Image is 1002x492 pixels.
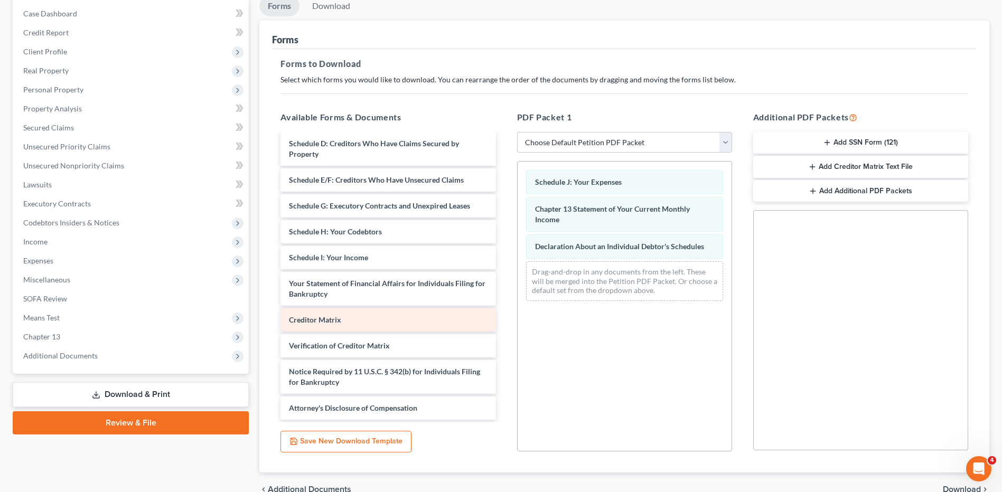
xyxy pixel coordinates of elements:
span: Miscellaneous [23,275,70,284]
span: Notice Required by 11 U.S.C. § 342(b) for Individuals Filing for Bankruptcy [289,367,480,386]
span: Case Dashboard [23,9,77,18]
button: Add Additional PDF Packets [753,180,968,202]
a: Secured Claims [15,118,249,137]
span: Declaration About an Individual Debtor's Schedules [535,242,704,251]
span: Real Property [23,66,69,75]
a: Download & Print [13,382,249,407]
span: Schedule E/F: Creditors Who Have Unsecured Claims [289,175,464,184]
span: Schedule I: Your Income [289,253,368,262]
span: Schedule D: Creditors Who Have Claims Secured by Property [289,139,459,158]
span: Attorney's Disclosure of Compensation [289,403,417,412]
span: Personal Property [23,85,83,94]
span: 4 [988,456,996,465]
span: Chapter 13 Statement of Your Current Monthly Income [535,204,690,224]
a: Case Dashboard [15,4,249,23]
span: SOFA Review [23,294,67,303]
span: Unsecured Nonpriority Claims [23,161,124,170]
a: Executory Contracts [15,194,249,213]
p: Select which forms you would like to download. You can rearrange the order of the documents by dr... [280,74,968,85]
button: Save New Download Template [280,431,411,453]
span: Schedule G: Executory Contracts and Unexpired Leases [289,201,470,210]
span: Credit Report [23,28,69,37]
span: Client Profile [23,47,67,56]
button: Add Creditor Matrix Text File [753,156,968,178]
a: Unsecured Priority Claims [15,137,249,156]
span: Executory Contracts [23,199,91,208]
div: Forms [272,33,298,46]
a: Unsecured Nonpriority Claims [15,156,249,175]
span: Means Test [23,313,60,322]
span: Schedule J: Your Expenses [535,177,622,186]
span: Additional Documents [23,351,98,360]
button: Add SSN Form (121) [753,132,968,154]
a: Property Analysis [15,99,249,118]
span: Schedule H: Your Codebtors [289,227,382,236]
h5: Available Forms & Documents [280,111,495,124]
a: Review & File [13,411,249,434]
div: Drag-and-drop in any documents from the left. These will be merged into the Petition PDF Packet. ... [526,261,723,301]
span: Secured Claims [23,123,74,132]
h5: Additional PDF Packets [753,111,968,124]
a: SOFA Review [15,289,249,308]
span: Chapter 13 [23,332,60,341]
span: Codebtors Insiders & Notices [23,218,119,227]
span: Creditor Matrix [289,315,341,324]
span: Expenses [23,256,53,265]
a: Lawsuits [15,175,249,194]
h5: PDF Packet 1 [517,111,732,124]
span: Income [23,237,48,246]
iframe: Intercom live chat [966,456,991,481]
h5: Forms to Download [280,58,968,70]
span: Lawsuits [23,180,52,189]
span: Your Statement of Financial Affairs for Individuals Filing for Bankruptcy [289,279,485,298]
span: Verification of Creditor Matrix [289,341,390,350]
span: Unsecured Priority Claims [23,142,110,151]
span: Property Analysis [23,104,82,113]
a: Credit Report [15,23,249,42]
